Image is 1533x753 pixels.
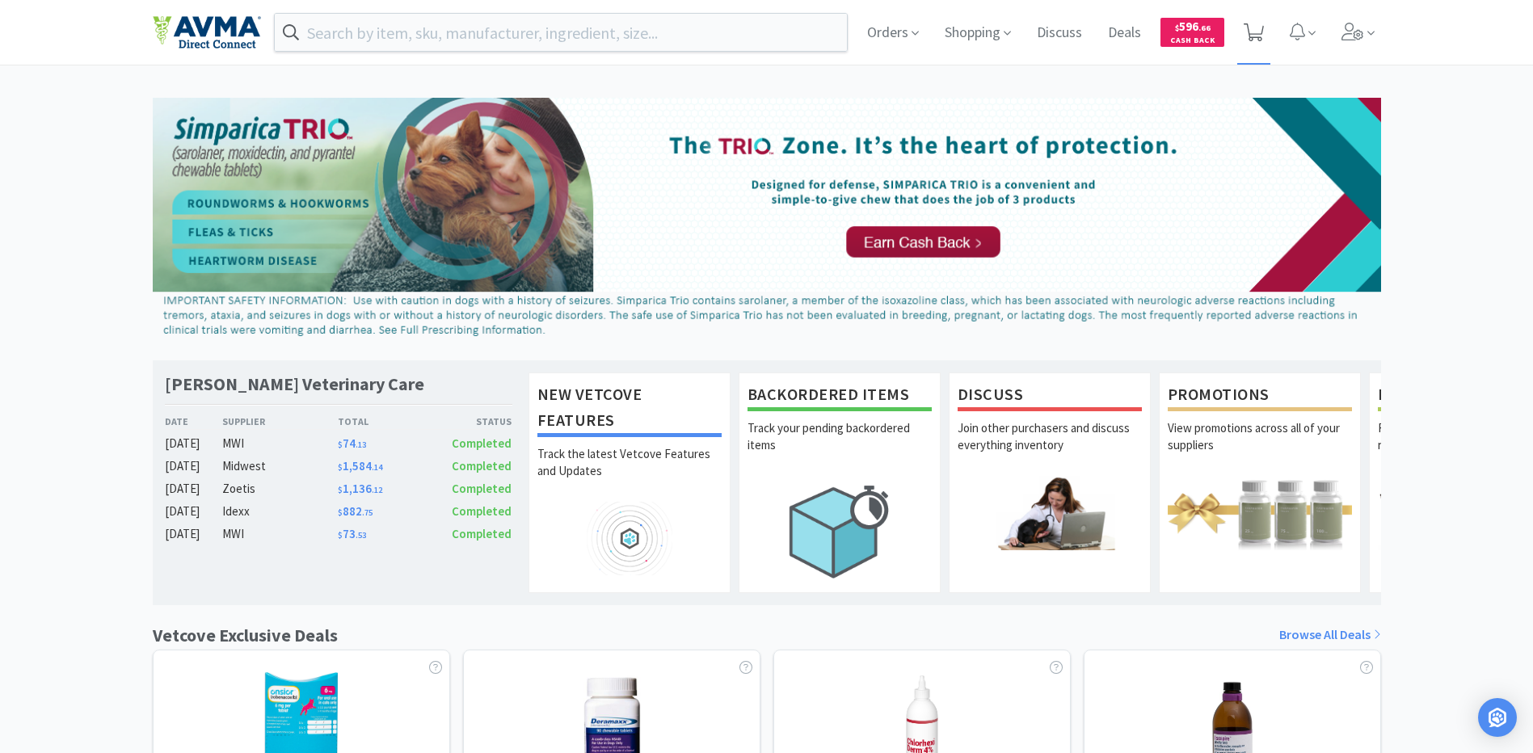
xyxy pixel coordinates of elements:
div: Date [165,414,223,429]
div: [DATE] [165,434,223,453]
div: Open Intercom Messenger [1478,698,1517,737]
span: $ [1175,23,1179,33]
span: 73 [338,526,366,541]
div: Total [338,414,425,429]
a: Backordered ItemsTrack your pending backordered items [739,372,941,592]
a: Deals [1101,26,1148,40]
span: Completed [452,503,512,519]
div: Supplier [222,414,338,429]
div: [DATE] [165,502,223,521]
span: Completed [452,526,512,541]
span: 1,136 [338,481,382,496]
p: Track the latest Vetcove Features and Updates [537,445,722,502]
span: 1,584 [338,458,382,473]
a: [DATE]Zoetis$1,136.12Completed [165,479,512,498]
div: Idexx [222,502,338,521]
a: $596.66Cash Back [1160,11,1224,54]
input: Search by item, sku, manufacturer, ingredient, size... [275,14,848,51]
span: $ [338,530,343,541]
img: hero_discuss.png [958,476,1142,549]
p: Track your pending backordered items [748,419,932,476]
div: Status [425,414,512,429]
span: Cash Back [1170,36,1215,47]
a: New Vetcove FeaturesTrack the latest Vetcove Features and Updates [529,372,731,592]
a: [DATE]Midwest$1,584.14Completed [165,456,512,476]
span: $ [338,507,343,518]
a: Discuss [1030,26,1089,40]
span: Completed [452,435,512,451]
span: . 66 [1198,23,1211,33]
h1: Promotions [1168,381,1352,411]
img: hero_backorders.png [748,476,932,587]
img: hero_feature_roadmap.png [537,502,722,575]
p: Join other purchasers and discuss everything inventory [958,419,1142,476]
span: $ [338,462,343,473]
span: Completed [452,458,512,473]
span: Completed [452,481,512,496]
span: . 13 [356,440,366,450]
div: [DATE] [165,524,223,544]
span: $ [338,485,343,495]
span: . 53 [356,530,366,541]
h1: New Vetcove Features [537,381,722,437]
a: DiscussJoin other purchasers and discuss everything inventory [949,372,1151,592]
span: 596 [1175,19,1211,34]
a: Browse All Deals [1279,625,1381,646]
h1: Discuss [958,381,1142,411]
img: d2d77c193a314c21b65cb967bbf24cd3_44.png [153,98,1381,343]
a: [DATE]Idexx$882.75Completed [165,502,512,521]
div: Midwest [222,456,338,476]
span: . 14 [372,462,382,473]
a: [DATE]MWI$74.13Completed [165,434,512,453]
span: $ [338,440,343,450]
span: . 75 [362,507,373,518]
a: PromotionsView promotions across all of your suppliers [1159,372,1361,592]
span: . 12 [372,485,382,495]
span: 74 [338,435,366,451]
a: [DATE]MWI$73.53Completed [165,524,512,544]
span: 882 [338,503,373,519]
h1: [PERSON_NAME] Veterinary Care [165,372,424,396]
div: [DATE] [165,456,223,476]
div: Zoetis [222,479,338,498]
p: View promotions across all of your suppliers [1168,419,1352,476]
img: hero_promotions.png [1168,476,1352,549]
div: MWI [222,524,338,544]
div: MWI [222,434,338,453]
h1: Backordered Items [748,381,932,411]
img: e4e33dab9f054f5782a47901c742baa9_102.png [153,15,261,49]
div: [DATE] [165,479,223,498]
h1: Vetcove Exclusive Deals [153,621,338,650]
